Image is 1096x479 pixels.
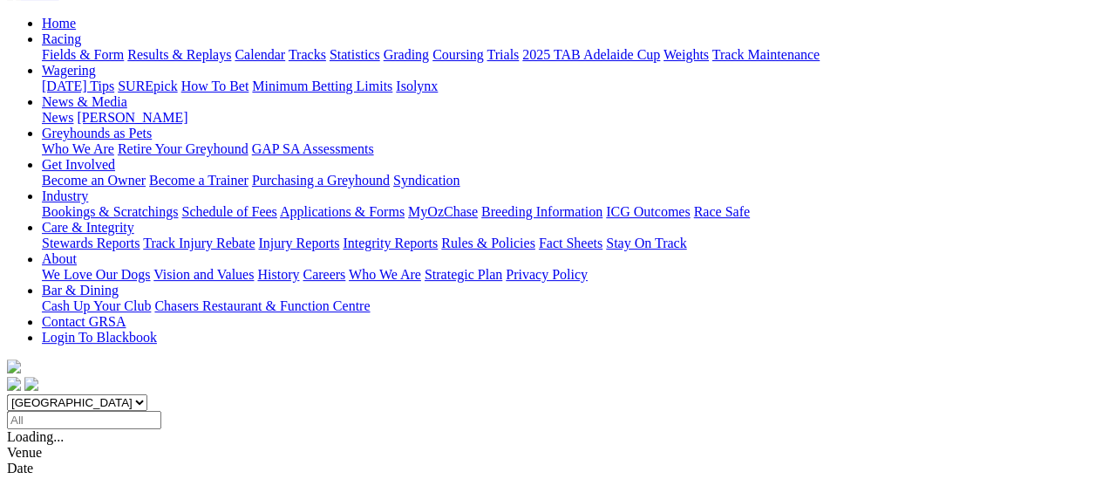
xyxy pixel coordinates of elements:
a: Fields & Form [42,47,124,62]
a: Retire Your Greyhound [118,141,248,156]
a: Stewards Reports [42,236,140,250]
a: Cash Up Your Club [42,298,151,313]
a: How To Bet [181,79,249,93]
a: We Love Our Dogs [42,267,150,282]
img: facebook.svg [7,377,21,391]
span: Loading... [7,429,64,444]
a: Injury Reports [258,236,339,250]
a: Track Injury Rebate [143,236,255,250]
a: Schedule of Fees [181,204,276,219]
a: Login To Blackbook [42,330,157,345]
a: Industry [42,188,88,203]
a: Who We Are [42,141,114,156]
a: [DATE] Tips [42,79,114,93]
a: Privacy Policy [506,267,588,282]
a: Rules & Policies [441,236,535,250]
a: Bar & Dining [42,283,119,298]
a: Chasers Restaurant & Function Centre [154,298,370,313]
a: SUREpick [118,79,177,93]
a: Integrity Reports [343,236,438,250]
div: Wagering [42,79,1089,94]
a: [PERSON_NAME] [77,110,187,125]
a: Become an Owner [42,173,146,188]
a: Weights [664,47,709,62]
a: Calendar [235,47,285,62]
div: About [42,267,1089,283]
div: Get Involved [42,173,1089,188]
div: Industry [42,204,1089,220]
a: Breeding Information [481,204,602,219]
a: Syndication [393,173,460,188]
a: Trials [487,47,519,62]
div: Bar & Dining [42,298,1089,314]
a: Greyhounds as Pets [42,126,152,140]
a: Applications & Forms [280,204,405,219]
a: ICG Outcomes [606,204,690,219]
div: Greyhounds as Pets [42,141,1089,157]
a: History [257,267,299,282]
a: Contact GRSA [42,314,126,329]
a: MyOzChase [408,204,478,219]
div: Racing [42,47,1089,63]
a: Coursing [432,47,484,62]
div: News & Media [42,110,1089,126]
a: About [42,251,77,266]
a: Become a Trainer [149,173,248,188]
a: Grading [384,47,429,62]
a: Fact Sheets [539,236,602,250]
a: Isolynx [396,79,438,93]
input: Select date [7,411,161,429]
a: Who We Are [349,267,421,282]
a: Careers [303,267,345,282]
div: Venue [7,445,1089,461]
a: Strategic Plan [425,267,502,282]
a: Wagering [42,63,96,78]
a: Tracks [289,47,326,62]
a: Get Involved [42,157,115,172]
img: logo-grsa-white.png [7,359,21,373]
div: Date [7,461,1089,476]
a: Purchasing a Greyhound [252,173,390,188]
a: News & Media [42,94,127,109]
a: Race Safe [693,204,749,219]
a: Minimum Betting Limits [252,79,392,93]
a: Vision and Values [153,267,254,282]
a: GAP SA Assessments [252,141,374,156]
img: twitter.svg [24,377,38,391]
a: Care & Integrity [42,220,134,235]
div: Care & Integrity [42,236,1089,251]
a: Statistics [330,47,380,62]
a: Track Maintenance [712,47,820,62]
a: 2025 TAB Adelaide Cup [522,47,660,62]
a: Home [42,16,76,31]
a: News [42,110,73,125]
a: Bookings & Scratchings [42,204,178,219]
a: Racing [42,31,81,46]
a: Stay On Track [606,236,686,250]
a: Results & Replays [127,47,231,62]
